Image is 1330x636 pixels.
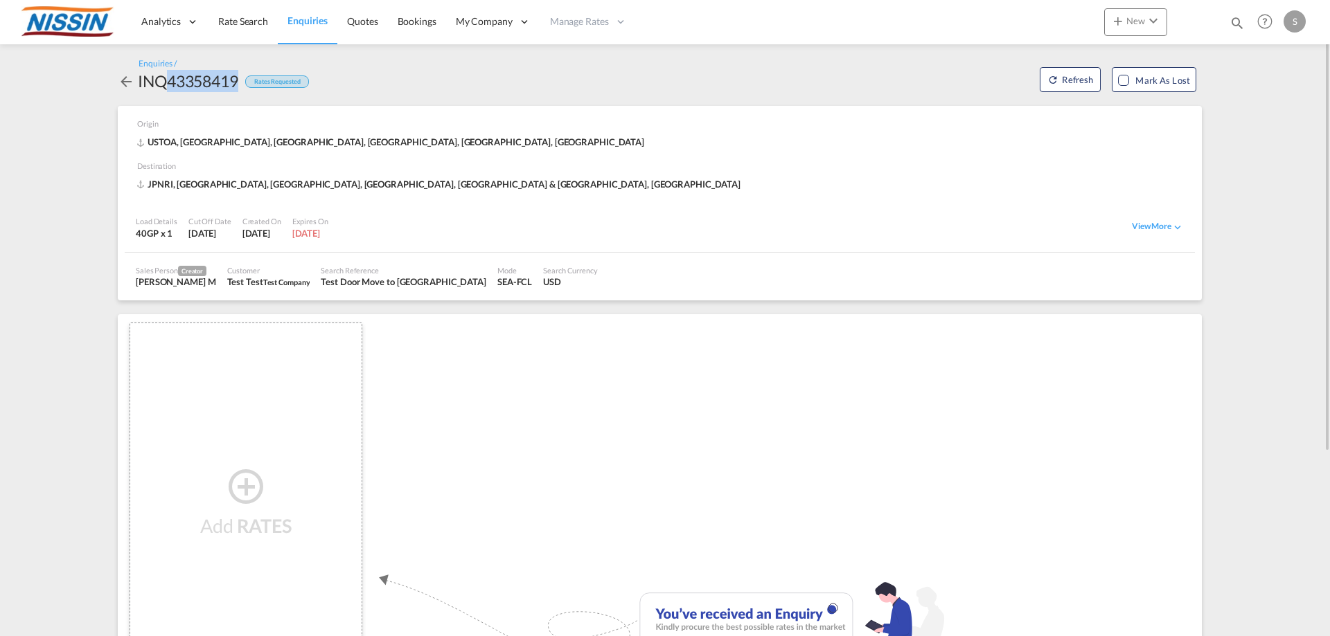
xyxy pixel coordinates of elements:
span: RATES [237,514,292,537]
button: icon-refreshRefresh [1040,67,1101,92]
div: Load Details [136,216,177,226]
md-checkbox: Mark as Lost [1118,73,1190,87]
div: 40GP x 1 [136,227,177,239]
div: Destination [137,161,1189,178]
div: icon-arrow-left [118,70,138,92]
div: Search Currency [543,265,598,275]
div: Mark as Lost [1135,73,1190,87]
span: JPNRI, [GEOGRAPHIC_DATA], [GEOGRAPHIC_DATA], [GEOGRAPHIC_DATA], [GEOGRAPHIC_DATA] & [GEOGRAPHIC_D... [137,178,744,191]
md-icon: icon-magnify [1230,15,1245,30]
button: Mark as Lost [1112,67,1196,92]
div: Sales Person [136,265,216,276]
div: Customer [227,265,310,275]
button: icon-plus 400-fgNewicon-chevron-down [1104,8,1167,36]
md-icon: icon-plus-circle-outline [225,478,267,494]
span: Add [200,514,233,537]
div: Enquiries / [139,58,177,70]
span: Rate Search [218,15,268,27]
span: Help [1253,10,1277,33]
span: Bookings [398,15,436,27]
div: Expires On [292,216,328,226]
div: INQ43358419 [138,70,238,92]
span: Quotes [347,15,378,27]
span: Enquiries [287,15,328,26]
div: Origin [137,118,1189,136]
div: S [1284,10,1306,33]
div: Created On [242,216,281,226]
div: Cut Off Date [188,216,231,226]
span: My Company [456,15,513,28]
md-icon: icon-refresh [1047,74,1058,85]
md-icon: icon-chevron-down [1171,221,1184,233]
div: Help [1253,10,1284,35]
span: Creator [178,266,206,276]
div: Rates Requested [245,75,310,89]
div: Karthik M [136,275,216,288]
span: Analytics [141,15,181,28]
div: Mode [497,265,532,275]
div: Test Door Move to Narita [321,275,486,288]
div: 12 Sep 2025 [242,227,281,239]
span: Test Company [263,278,310,287]
div: Test Test [227,275,310,288]
div: View Moreicon-chevron-down [1132,221,1184,233]
div: SEA-FCL [497,275,532,288]
div: 30 Sep 2025 [188,227,231,239]
img: 485da9108dca11f0a63a77e390b9b49c.jpg [21,6,114,37]
div: USTOA, [GEOGRAPHIC_DATA], [GEOGRAPHIC_DATA], [GEOGRAPHIC_DATA], [GEOGRAPHIC_DATA], [GEOGRAPHIC_DATA] [137,136,648,149]
div: icon-magnify [1230,15,1245,36]
md-icon: icon-chevron-down [1145,12,1162,29]
div: Search Reference [321,265,486,275]
div: 11 Dec 2025 [292,227,328,239]
div: USD [543,275,598,288]
md-icon: icon-plus 400-fg [1110,12,1126,29]
span: Manage Rates [550,15,609,28]
span: New [1110,15,1162,26]
md-icon: icon-arrow-left [118,73,134,90]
